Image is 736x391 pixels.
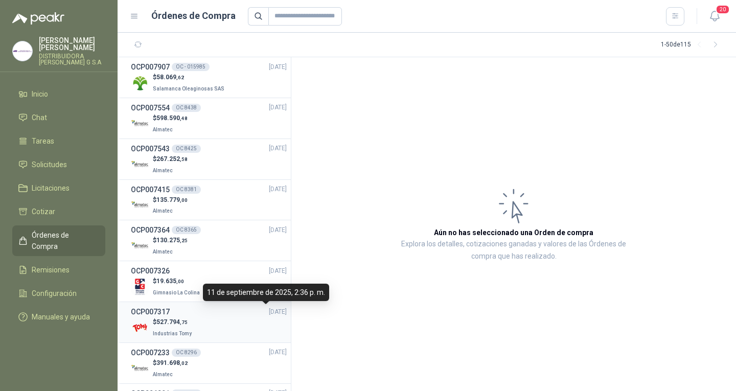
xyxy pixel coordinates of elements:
[32,182,70,194] span: Licitaciones
[156,114,188,122] span: 598.590
[131,102,170,113] h3: OCP007554
[153,290,200,295] span: Gimnasio La Colina
[32,311,90,323] span: Manuales y ayuda
[12,12,64,25] img: Logo peakr
[172,349,201,357] div: OC 8296
[131,278,149,296] img: Company Logo
[153,168,173,173] span: Almatec
[131,102,287,134] a: OCP007554OC 8438[DATE] Company Logo$598.590,48Almatec
[434,227,593,238] h3: Aún no has seleccionado una Orden de compra
[172,226,201,234] div: OC 8365
[153,236,188,245] p: $
[131,143,287,175] a: OCP007543OC 8425[DATE] Company Logo$267.252,58Almatec
[153,86,224,91] span: Salamanca Oleaginosas SAS
[153,358,188,368] p: $
[172,145,201,153] div: OC 8425
[269,266,287,276] span: [DATE]
[12,225,105,256] a: Órdenes de Compra
[131,61,170,73] h3: OCP007907
[32,288,77,299] span: Configuración
[269,225,287,235] span: [DATE]
[156,318,188,326] span: 527.794
[12,155,105,174] a: Solicitudes
[180,360,188,366] span: ,02
[269,348,287,357] span: [DATE]
[156,278,184,285] span: 19.635
[131,347,170,358] h3: OCP007233
[153,277,202,286] p: $
[39,37,105,51] p: [PERSON_NAME] [PERSON_NAME]
[153,73,226,82] p: $
[131,347,287,379] a: OCP007233OC 8296[DATE] Company Logo$391.698,02Almatec
[131,237,149,255] img: Company Logo
[131,224,287,257] a: OCP007364OC 8365[DATE] Company Logo$130.275,25Almatec
[32,264,70,275] span: Remisiones
[176,75,184,80] span: ,62
[151,9,236,23] h1: Órdenes de Compra
[269,103,287,112] span: [DATE]
[32,159,67,170] span: Solicitudes
[13,41,32,61] img: Company Logo
[12,307,105,327] a: Manuales y ayuda
[12,131,105,151] a: Tareas
[176,279,184,284] span: ,00
[131,224,170,236] h3: OCP007364
[12,108,105,127] a: Chat
[180,238,188,243] span: ,25
[131,265,170,277] h3: OCP007326
[705,7,724,26] button: 20
[131,360,149,378] img: Company Logo
[32,206,55,217] span: Cotizar
[153,127,173,132] span: Almatec
[156,237,188,244] span: 130.275
[32,88,48,100] span: Inicio
[131,115,149,133] img: Company Logo
[153,249,173,255] span: Almatec
[131,143,170,154] h3: OCP007543
[12,284,105,303] a: Configuración
[153,195,188,205] p: $
[39,53,105,65] p: DISTRIBUIDORA [PERSON_NAME] G S.A
[394,238,634,263] p: Explora los detalles, cotizaciones ganadas y valores de las Órdenes de compra que has realizado.
[716,5,730,14] span: 20
[153,372,173,377] span: Almatec
[156,155,188,163] span: 267.252
[172,63,210,71] div: OC - 015985
[156,196,188,203] span: 135.779
[131,156,149,174] img: Company Logo
[131,184,287,216] a: OCP007415OC 8381[DATE] Company Logo$135.779,00Almatec
[131,306,170,317] h3: OCP007317
[12,84,105,104] a: Inicio
[131,265,287,297] a: OCP007326[DATE] Company Logo$19.635,00Gimnasio La Colina
[180,319,188,325] span: ,75
[131,61,287,94] a: OCP007907OC - 015985[DATE] Company Logo$58.069,62Salamanca Oleaginosas SAS
[180,156,188,162] span: ,58
[172,104,201,112] div: OC 8438
[156,74,184,81] span: 58.069
[153,154,188,164] p: $
[32,135,54,147] span: Tareas
[153,317,194,327] p: $
[180,116,188,121] span: ,48
[131,184,170,195] h3: OCP007415
[131,74,149,92] img: Company Logo
[269,185,287,194] span: [DATE]
[153,208,173,214] span: Almatec
[203,284,329,301] div: 11 de septiembre de 2025, 2:36 p. m.
[12,178,105,198] a: Licitaciones
[12,202,105,221] a: Cotizar
[131,319,149,337] img: Company Logo
[12,260,105,280] a: Remisiones
[153,113,188,123] p: $
[32,112,47,123] span: Chat
[269,144,287,153] span: [DATE]
[131,306,287,338] a: OCP007317[DATE] Company Logo$527.794,75Industrias Tomy
[661,37,724,53] div: 1 - 50 de 115
[131,196,149,214] img: Company Logo
[180,197,188,203] span: ,00
[269,307,287,317] span: [DATE]
[153,331,192,336] span: Industrias Tomy
[156,359,188,366] span: 391.698
[269,62,287,72] span: [DATE]
[32,229,96,252] span: Órdenes de Compra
